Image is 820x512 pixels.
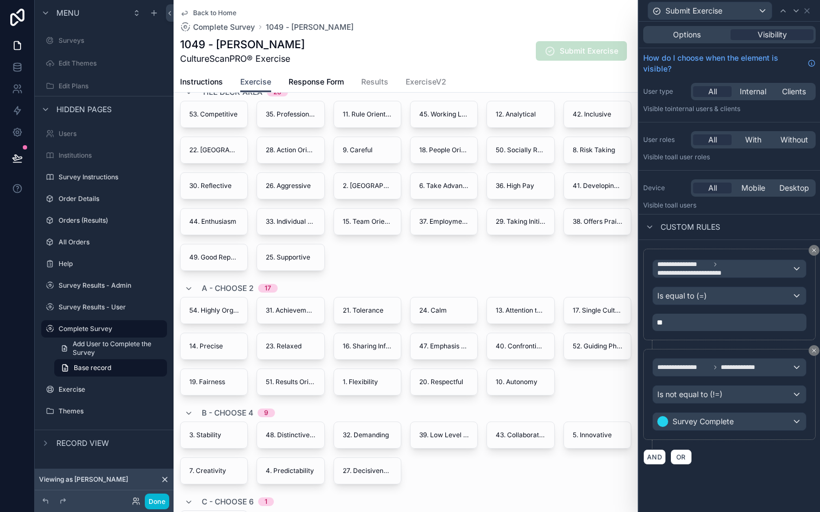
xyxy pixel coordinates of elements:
span: Internal users & clients [671,105,740,113]
a: Orders (Results) [41,212,167,229]
label: Exercise [59,385,165,394]
span: Internal [740,86,766,97]
span: All [708,183,717,193]
a: Help [41,255,167,273]
a: ExerciseV2 [406,72,446,94]
span: OR [674,453,688,461]
button: Survey Complete [652,412,806,431]
label: Survey Instructions [59,173,165,182]
a: Survey Results - Admin [41,277,167,294]
label: Survey Results - Admin [59,281,165,290]
span: ExerciseV2 [406,76,446,87]
a: Complete Survey [41,320,167,338]
span: Hidden pages [56,104,112,115]
a: 1049 - [PERSON_NAME] [266,22,354,33]
label: User roles [643,135,687,144]
label: Order Details [59,195,165,203]
h1: 1049 - [PERSON_NAME] [180,37,305,52]
span: Clients [782,86,806,97]
span: Custom rules [661,222,720,232]
span: Mobile [741,183,765,193]
label: Edit Themes [59,59,165,68]
span: With [745,134,761,145]
a: Instructions [180,72,223,94]
label: Edit Plans [59,82,165,90]
button: Submit Exercise [648,2,772,20]
label: Survey Results - User [59,303,165,312]
span: Options [673,29,701,40]
label: Complete Survey [59,325,161,333]
p: Visible to [643,105,816,113]
span: Exercise [240,76,271,87]
a: All Orders [41,234,167,251]
a: Complete Survey [180,22,255,33]
span: Submit Exercise [665,5,722,16]
span: All [708,86,717,97]
span: Visibility [758,29,787,40]
a: Survey Instructions [41,168,167,186]
a: Exercise [240,72,271,93]
span: Base record [74,364,111,372]
span: Back to Home [193,9,236,17]
a: Results [361,72,388,94]
a: Order Details [41,190,167,208]
p: Visible to [643,201,816,210]
span: All [708,134,717,145]
span: CultureScanPRO® Exercise [180,52,305,65]
label: User type [643,87,687,96]
span: all users [671,201,696,209]
span: Viewing as [PERSON_NAME] [39,475,128,484]
button: Done [145,494,169,509]
a: Response Form [289,72,344,94]
a: Institutions [41,147,167,164]
a: Edit Themes [41,55,167,72]
span: Is equal to (=) [657,290,707,301]
button: Is not equal to (!=) [652,385,806,404]
a: Surveys [41,32,167,49]
a: Back to Home [180,9,236,17]
label: Help [59,260,165,268]
label: Themes [59,407,165,416]
span: Add User to Complete the Survey [73,340,161,357]
label: Institutions [59,151,165,160]
a: Themes [41,403,167,420]
span: Desktop [779,183,809,193]
span: Survey Complete [672,416,734,427]
a: Exercise [41,381,167,398]
a: Add User to Complete the Survey [54,340,167,357]
a: How do I choose when the element is visible? [643,53,816,74]
span: All user roles [671,153,710,161]
span: Record view [56,438,109,449]
label: Users [59,129,165,138]
p: Visible to [643,153,816,161]
button: AND [643,449,666,465]
a: Users [41,125,167,142]
span: Results [361,76,388,87]
a: Base record [54,359,167,377]
span: How do I choose when the element is visible? [643,53,803,74]
label: Device [643,184,687,192]
span: Complete Survey [193,22,255,33]
button: Is equal to (=) [652,287,806,305]
label: Surveys [59,36,165,45]
button: OR [670,449,692,465]
span: Response Form [289,76,344,87]
span: Without [780,134,808,145]
span: Instructions [180,76,223,87]
label: All Orders [59,238,165,247]
label: Orders (Results) [59,216,165,225]
a: Edit Plans [41,77,167,95]
a: Survey Results - User [41,299,167,316]
span: Is not equal to (!=) [657,389,722,400]
span: Menu [56,8,79,18]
